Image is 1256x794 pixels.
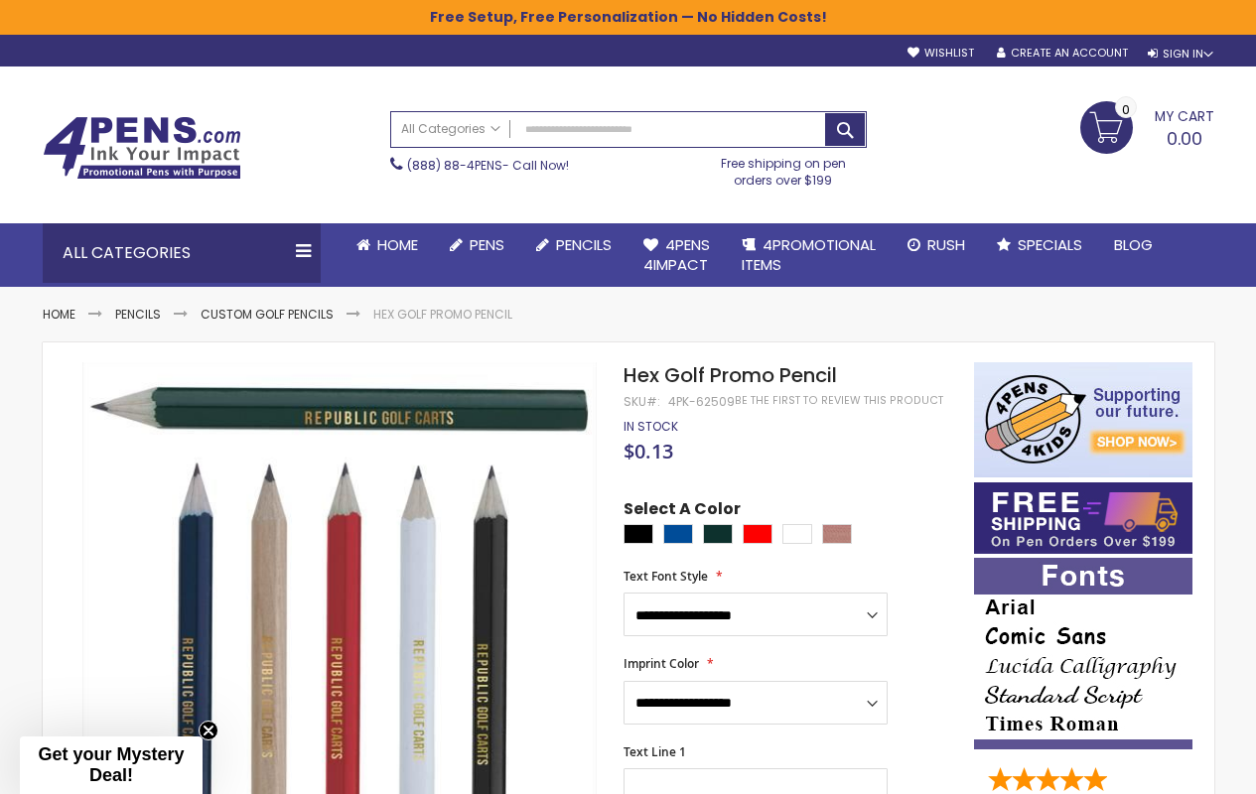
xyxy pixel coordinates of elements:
[1098,223,1169,267] a: Blog
[974,558,1192,749] img: font-personalization-examples
[624,419,678,435] div: Availability
[663,524,693,544] div: Dark Blue
[38,744,184,785] span: Get your Mystery Deal!
[782,524,812,544] div: White
[997,46,1128,61] a: Create an Account
[624,438,673,464] span: $0.13
[907,46,974,61] a: Wishlist
[927,234,965,255] span: Rush
[624,743,686,760] span: Text Line 1
[624,393,660,410] strong: SKU
[624,568,708,585] span: Text Font Style
[341,223,434,267] a: Home
[407,157,569,174] span: - Call Now!
[1148,47,1213,62] div: Sign In
[43,223,321,283] div: All Categories
[624,498,741,525] span: Select A Color
[520,223,628,267] a: Pencils
[822,524,852,544] div: Natural
[434,223,520,267] a: Pens
[981,223,1098,267] a: Specials
[373,307,512,323] li: Hex Golf Promo Pencil
[703,524,733,544] div: Mallard
[624,361,837,389] span: Hex Golf Promo Pencil
[1080,101,1214,151] a: 0.00 0
[974,482,1192,554] img: Free shipping on orders over $199
[470,234,504,255] span: Pens
[43,306,75,323] a: Home
[115,306,161,323] a: Pencils
[628,223,726,288] a: 4Pens4impact
[1122,100,1130,119] span: 0
[742,234,876,275] span: 4PROMOTIONAL ITEMS
[1114,234,1153,255] span: Blog
[377,234,418,255] span: Home
[391,112,510,145] a: All Categories
[199,721,218,740] button: Close teaser
[974,362,1192,477] img: 4pens 4 kids
[1018,234,1082,255] span: Specials
[743,524,772,544] div: Red
[1167,126,1202,151] span: 0.00
[735,393,943,408] a: Be the first to review this product
[20,736,203,794] div: Get your Mystery Deal!Close teaser
[624,655,699,672] span: Imprint Color
[401,121,500,137] span: All Categories
[892,223,981,267] a: Rush
[556,234,612,255] span: Pencils
[700,148,867,188] div: Free shipping on pen orders over $199
[407,157,502,174] a: (888) 88-4PENS
[624,524,653,544] div: Black
[668,394,735,410] div: 4PK-62509
[643,234,710,275] span: 4Pens 4impact
[726,223,892,288] a: 4PROMOTIONALITEMS
[624,418,678,435] span: In stock
[201,306,334,323] a: Custom Golf Pencils
[43,116,241,180] img: 4Pens Custom Pens and Promotional Products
